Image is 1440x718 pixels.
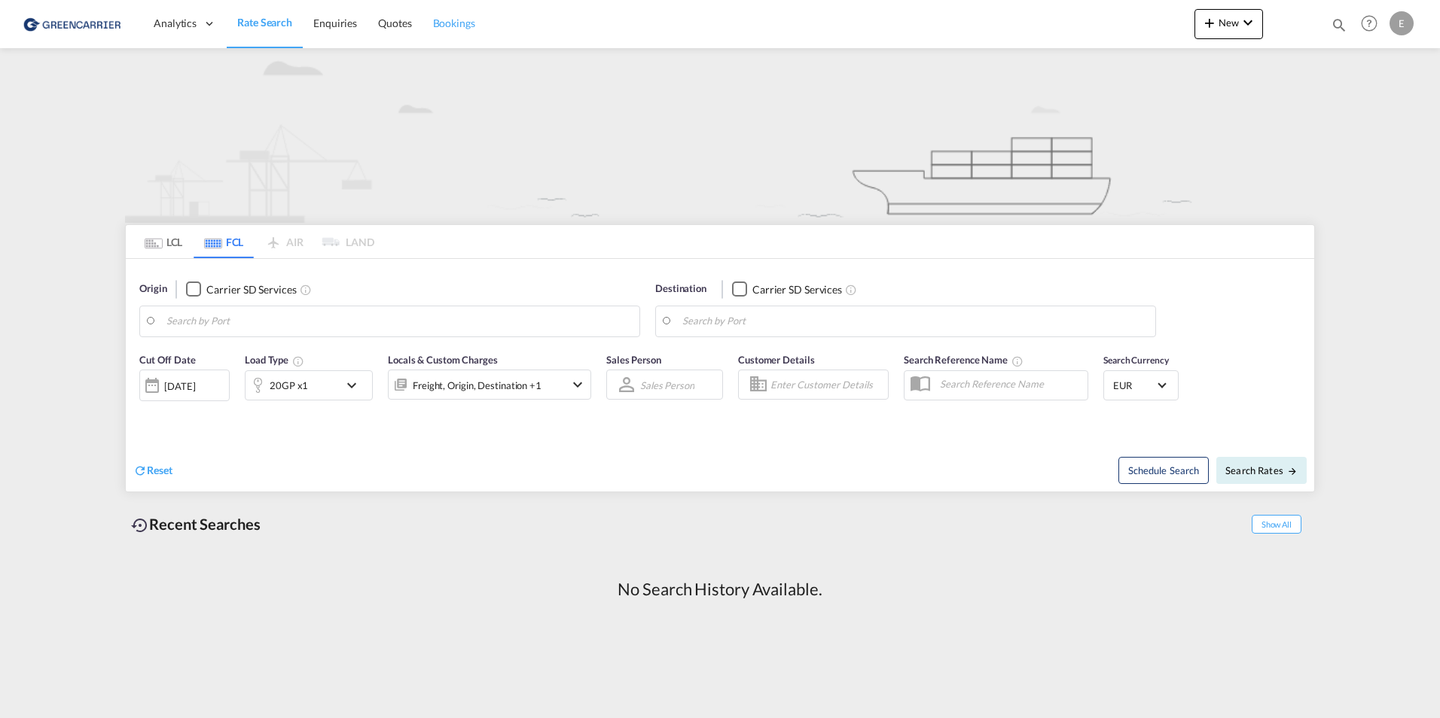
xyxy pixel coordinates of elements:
[164,379,195,393] div: [DATE]
[606,354,661,366] span: Sales Person
[1356,11,1382,36] span: Help
[1112,374,1170,396] md-select: Select Currency: € EUREuro
[133,225,194,258] md-tab-item: LCL
[1331,17,1347,33] md-icon: icon-magnify
[166,310,632,333] input: Search by Port
[1390,11,1414,35] div: E
[639,374,696,396] md-select: Sales Person
[1103,354,1169,366] span: Search Currency
[245,354,304,366] span: Load Type
[147,464,172,476] span: Reset
[23,7,124,41] img: 1378a7308afe11ef83610d9e779c6b34.png
[139,400,151,420] md-datepicker: Select
[1252,515,1301,534] span: Show All
[125,507,267,541] div: Recent Searches
[1113,379,1155,392] span: EUR
[125,48,1315,223] img: new-FCL.png
[131,516,149,534] md-icon: icon-backup-restore
[292,355,304,367] md-icon: Select multiple loads to view rates
[1201,14,1219,32] md-icon: icon-plus 400-fg
[388,354,498,366] span: Locals & Custom Charges
[133,464,147,477] md-icon: icon-refresh
[270,375,308,396] div: 20GP x1
[1225,464,1298,476] span: Search Rates
[770,373,883,396] input: Enter Customer Details
[752,282,842,297] div: Carrier SD Services
[186,281,296,297] md-checkbox: Checkbox No Ink
[194,225,254,258] md-tab-item: FCL
[133,225,374,258] md-pagination-wrapper: Use the left and right arrow keys to navigate between tabs
[313,17,357,29] span: Enquiries
[1287,466,1298,476] md-icon: icon-arrow-right
[1194,9,1263,39] button: icon-plus 400-fgNewicon-chevron-down
[413,375,542,396] div: Freight Origin Destination Factory Stuffing
[133,463,172,479] div: icon-refreshReset
[682,310,1148,333] input: Search by Port
[1331,17,1347,39] div: icon-magnify
[655,281,706,297] span: Destination
[1239,14,1257,32] md-icon: icon-chevron-down
[1356,11,1390,38] div: Help
[206,282,296,297] div: Carrier SD Services
[300,284,312,296] md-icon: Unchecked: Search for CY (Container Yard) services for all selected carriers.Checked : Search for...
[388,370,591,400] div: Freight Origin Destination Factory Stuffingicon-chevron-down
[1201,17,1257,29] span: New
[1216,457,1307,484] button: Search Ratesicon-arrow-right
[932,373,1088,395] input: Search Reference Name
[569,376,587,394] md-icon: icon-chevron-down
[618,578,822,601] div: No Search History Available.
[1118,457,1209,484] button: Note: By default Schedule search will only considerorigin ports, destination ports and cut off da...
[139,281,166,297] span: Origin
[738,354,814,366] span: Customer Details
[237,16,292,29] span: Rate Search
[139,354,196,366] span: Cut Off Date
[732,281,842,297] md-checkbox: Checkbox No Ink
[154,16,197,31] span: Analytics
[845,284,857,296] md-icon: Unchecked: Search for CY (Container Yard) services for all selected carriers.Checked : Search for...
[126,259,1314,491] div: Origin Checkbox No InkUnchecked: Search for CY (Container Yard) services for all selected carrier...
[433,17,475,29] span: Bookings
[904,354,1024,366] span: Search Reference Name
[378,17,411,29] span: Quotes
[1011,355,1024,367] md-icon: Your search will be saved by the below given name
[245,370,373,400] div: 20GP x1icon-chevron-down
[139,370,230,401] div: [DATE]
[343,376,368,394] md-icon: icon-chevron-down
